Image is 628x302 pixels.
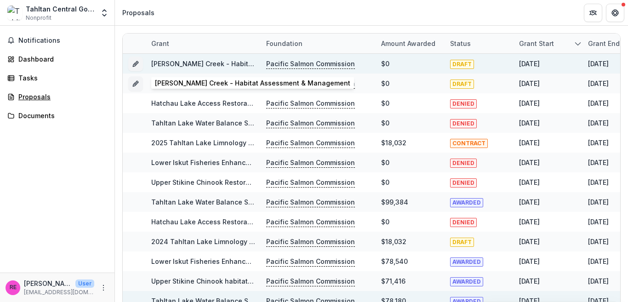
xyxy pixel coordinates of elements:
[266,237,355,247] p: Pacific Salmon Commission
[261,39,308,48] div: Foundation
[450,218,477,227] span: DENIED
[151,80,283,87] a: Upper Stikine Chinook salmon rebuilding
[146,39,175,48] div: Grant
[519,158,540,167] div: [DATE]
[588,118,609,128] div: [DATE]
[128,76,143,91] button: Grant 25ae82b3-8978-4fcd-9901-48115f5dedcb
[519,237,540,246] div: [DATE]
[128,57,143,71] button: Grant f8332839-611e-4336-99ef-4b63651d4757
[151,218,260,226] a: Hatchau Lake Access Restoration
[381,276,405,286] div: $71,416
[151,139,397,147] a: 2025 Tahltan Lake Limnology and Productivity Investigations – Year 3 (TCG)
[588,59,609,68] div: [DATE]
[381,197,408,207] div: $99,384
[588,256,609,266] div: [DATE]
[376,34,445,53] div: Amount awarded
[4,70,111,85] a: Tasks
[381,237,406,246] div: $18,032
[519,79,540,88] div: [DATE]
[151,99,260,107] a: Hatchau Lake Access Restoration
[519,256,540,266] div: [DATE]
[519,217,540,227] div: [DATE]
[381,217,389,227] div: $0
[381,79,389,88] div: $0
[151,60,347,68] a: [PERSON_NAME] Creek - Habitat Assessment & Management
[582,39,625,48] div: Grant end
[18,92,103,102] div: Proposals
[4,51,111,67] a: Dashboard
[519,59,540,68] div: [DATE]
[266,79,355,89] p: Pacific Salmon Commission
[450,60,474,69] span: DRAFT
[450,119,477,128] span: DENIED
[26,14,51,22] span: Nonprofit
[4,108,111,123] a: Documents
[266,59,355,69] p: Pacific Salmon Commission
[261,34,376,53] div: Foundation
[266,217,355,227] p: Pacific Salmon Commission
[519,276,540,286] div: [DATE]
[266,118,355,128] p: Pacific Salmon Commission
[584,4,602,22] button: Partners
[151,159,309,166] a: Lower Iskut Fisheries Enhancement Study (LIFES)
[514,34,582,53] div: Grant start
[519,197,540,207] div: [DATE]
[445,34,514,53] div: Status
[450,277,483,286] span: AWARDED
[98,4,111,22] button: Open entity switcher
[146,34,261,53] div: Grant
[4,33,111,48] button: Notifications
[450,198,483,207] span: AWARDED
[588,197,609,207] div: [DATE]
[4,89,111,104] a: Proposals
[266,197,355,207] p: Pacific Salmon Commission
[519,177,540,187] div: [DATE]
[450,80,474,89] span: DRAFT
[381,177,389,187] div: $0
[98,282,109,293] button: More
[266,276,355,286] p: Pacific Salmon Commission
[588,98,609,108] div: [DATE]
[18,73,103,83] div: Tasks
[588,237,609,246] div: [DATE]
[24,288,94,296] p: [EMAIL_ADDRESS][DOMAIN_NAME]
[24,279,72,288] p: [PERSON_NAME]
[381,256,408,266] div: $78,540
[381,138,406,148] div: $18,032
[266,158,355,168] p: Pacific Salmon Commission
[266,177,355,188] p: Pacific Salmon Commission
[588,158,609,167] div: [DATE]
[381,158,389,167] div: $0
[450,99,477,108] span: DENIED
[450,238,474,247] span: DRAFT
[519,138,540,148] div: [DATE]
[445,39,476,48] div: Status
[574,40,582,47] svg: sorted descending
[151,257,309,265] a: Lower Iskut Fisheries Enhancement Study (LIFES)
[381,98,389,108] div: $0
[119,6,158,19] nav: breadcrumb
[376,39,441,48] div: Amount awarded
[588,138,609,148] div: [DATE]
[75,279,94,288] p: User
[450,159,477,168] span: DENIED
[588,79,609,88] div: [DATE]
[514,39,559,48] div: Grant start
[381,118,389,128] div: $0
[18,54,103,64] div: Dashboard
[588,217,609,227] div: [DATE]
[151,178,262,186] a: Upper Stikine Chinook Restoration
[151,238,422,245] a: 2024 Tahltan Lake Limnology and Productivity Investigations – Year 2 (TCG Portion)
[450,257,483,267] span: AWARDED
[588,177,609,187] div: [DATE]
[18,111,103,120] div: Documents
[588,276,609,286] div: [DATE]
[10,285,17,291] div: Richard Erhardt
[519,118,540,128] div: [DATE]
[450,178,477,188] span: DENIED
[26,4,94,14] div: Tahltan Central Government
